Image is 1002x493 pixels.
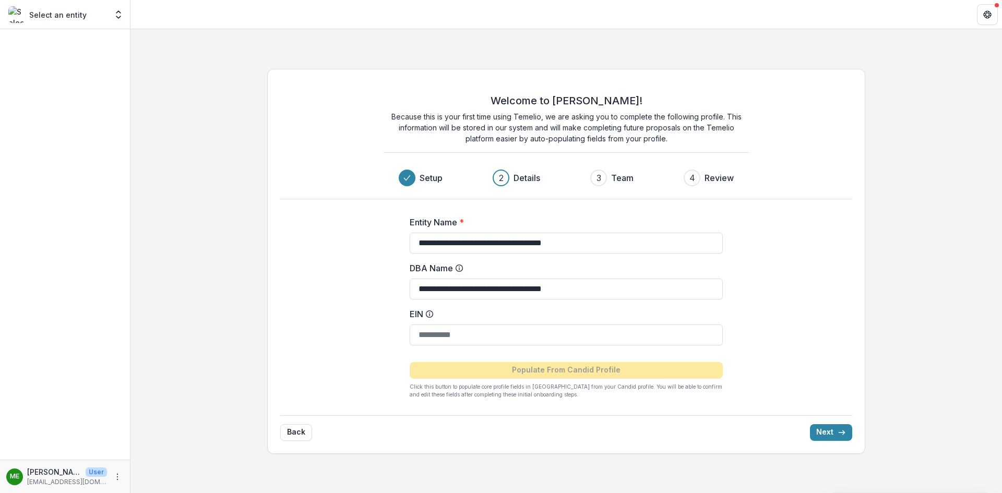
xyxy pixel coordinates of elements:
[111,471,124,483] button: More
[27,466,81,477] p: [PERSON_NAME], Esq.
[689,172,695,184] div: 4
[8,6,25,23] img: Select an entity
[705,172,734,184] h3: Review
[384,111,749,144] p: Because this is your first time using Temelio, we are asking you to complete the following profil...
[810,424,852,441] button: Next
[491,94,642,107] h2: Welcome to [PERSON_NAME]!
[597,172,601,184] div: 3
[499,172,504,184] div: 2
[10,473,19,480] div: Monique Moore Pryor, Esq.
[514,172,540,184] h3: Details
[29,9,87,20] p: Select an entity
[27,477,107,487] p: [EMAIL_ADDRESS][DOMAIN_NAME]
[410,362,723,379] button: Populate From Candid Profile
[410,383,723,399] p: Click this button to populate core profile fields in [GEOGRAPHIC_DATA] from your Candid profile. ...
[280,424,312,441] button: Back
[86,467,107,477] p: User
[111,4,126,25] button: Open entity switcher
[399,170,734,186] div: Progress
[611,172,634,184] h3: Team
[420,172,443,184] h3: Setup
[977,4,998,25] button: Get Help
[410,308,717,320] label: EIN
[410,262,717,274] label: DBA Name
[410,216,717,229] label: Entity Name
